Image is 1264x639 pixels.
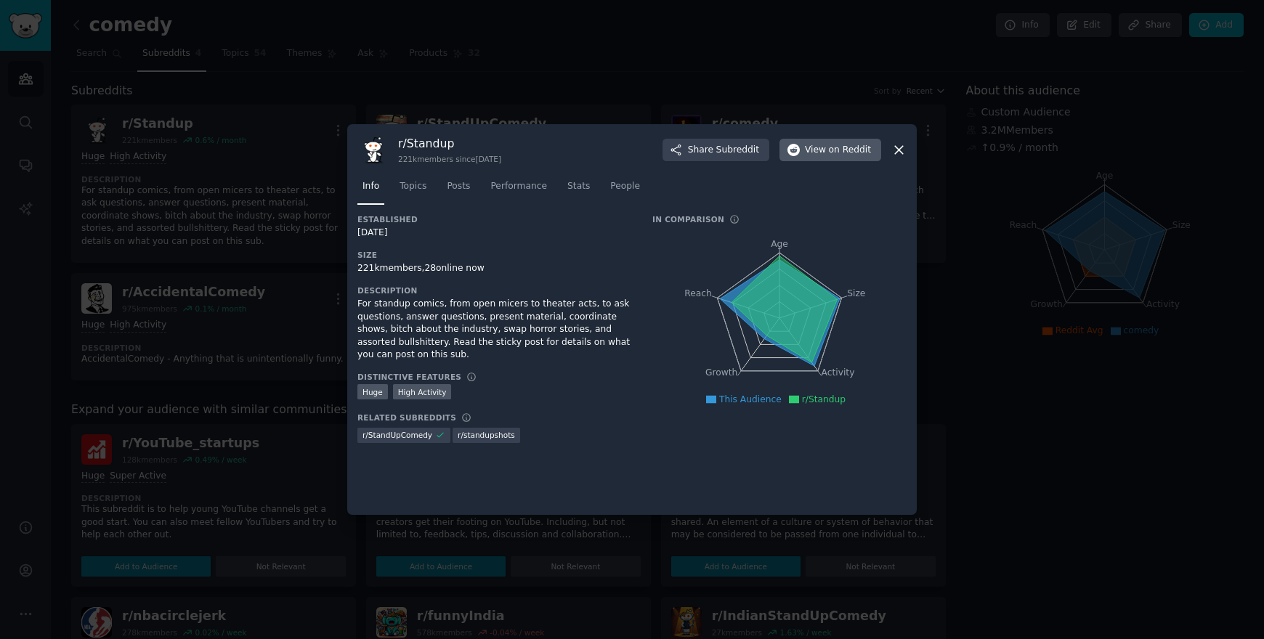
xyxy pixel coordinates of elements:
div: [DATE] [357,227,632,240]
button: Viewon Reddit [779,139,881,162]
h3: Related Subreddits [357,412,456,423]
a: Info [357,175,384,205]
div: High Activity [393,384,452,399]
img: Standup [357,134,388,165]
tspan: Activity [822,368,855,378]
span: r/Standup [802,394,846,404]
a: Performance [485,175,552,205]
h3: In Comparison [652,214,724,224]
span: Subreddit [716,144,759,157]
div: 221k members, 28 online now [357,262,632,275]
a: Posts [442,175,475,205]
span: Share [688,144,759,157]
tspan: Age [771,239,788,249]
div: 221k members since [DATE] [398,154,501,164]
div: For standup comics, from open micers to theater acts, to ask questions, answer questions, present... [357,298,632,362]
span: This Audience [719,394,782,404]
h3: Description [357,285,632,296]
span: Topics [400,180,426,193]
h3: r/ Standup [398,136,501,151]
h3: Size [357,250,632,260]
span: View [805,144,871,157]
tspan: Reach [684,288,712,298]
tspan: Size [847,288,865,298]
span: Posts [447,180,470,193]
a: People [605,175,645,205]
span: Stats [567,180,590,193]
span: on Reddit [829,144,871,157]
span: r/ standupshots [458,430,515,440]
a: Stats [562,175,595,205]
span: r/ StandUpComedy [362,430,432,440]
h3: Established [357,214,632,224]
div: Huge [357,384,388,399]
button: ShareSubreddit [663,139,769,162]
a: Topics [394,175,432,205]
tspan: Growth [705,368,737,378]
h3: Distinctive Features [357,372,461,382]
span: People [610,180,640,193]
span: Performance [490,180,547,193]
span: Info [362,180,379,193]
